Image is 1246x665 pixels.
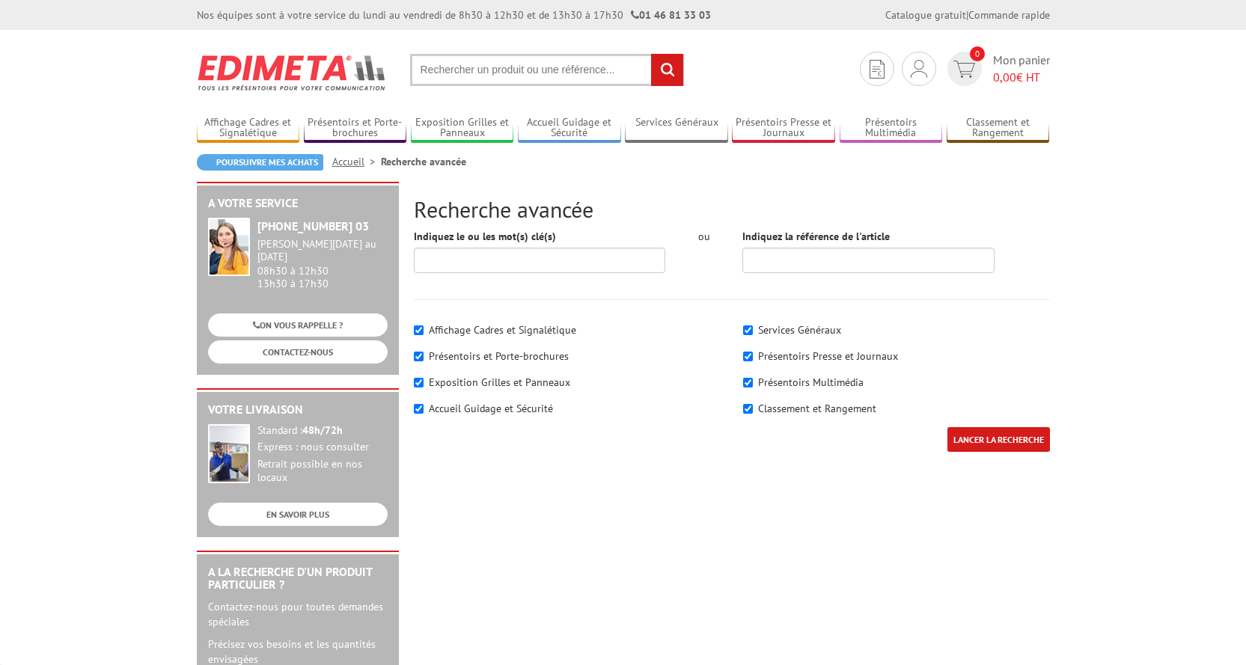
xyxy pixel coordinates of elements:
input: Accueil Guidage et Sécurité [414,404,424,414]
div: Retrait possible en nos locaux [257,458,388,485]
h2: A la recherche d'un produit particulier ? [208,566,388,592]
input: Rechercher un produit ou une référence... [410,54,684,86]
a: ON VOUS RAPPELLE ? [208,313,388,337]
a: Poursuivre mes achats [197,154,323,171]
label: Indiquez la référence de l'article [742,229,890,244]
div: | [885,7,1050,22]
a: EN SAVOIR PLUS [208,503,388,526]
label: Présentoirs Multimédia [758,376,864,389]
a: Commande rapide [968,8,1050,22]
div: Nos équipes sont à votre service du lundi au vendredi de 8h30 à 12h30 et de 13h30 à 17h30 [197,7,711,22]
img: widget-livraison.jpg [208,424,250,483]
a: Présentoirs Multimédia [840,116,943,141]
label: Affichage Cadres et Signalétique [429,323,576,337]
span: 0,00 [993,70,1016,85]
input: rechercher [651,54,683,86]
a: Classement et Rangement [947,116,1050,141]
input: Exposition Grilles et Panneaux [414,378,424,387]
a: Services Généraux [625,116,728,141]
div: Standard : [257,424,388,438]
a: Affichage Cadres et Signalétique [197,116,300,141]
a: Présentoirs et Porte-brochures [304,116,407,141]
input: Services Généraux [743,325,753,335]
label: Présentoirs et Porte-brochures [429,349,569,363]
span: € HT [993,69,1050,86]
input: Affichage Cadres et Signalétique [414,325,424,335]
strong: 48h/72h [302,423,343,437]
h2: Recherche avancée [414,197,1050,221]
label: Indiquez le ou les mot(s) clé(s) [414,229,556,244]
input: LANCER LA RECHERCHE [947,427,1050,452]
label: Classement et Rangement [758,402,876,415]
strong: [PHONE_NUMBER] 03 [257,218,369,233]
a: Accueil Guidage et Sécurité [518,116,621,141]
img: devis rapide [911,60,927,78]
label: Présentoirs Presse et Journaux [758,349,898,363]
a: devis rapide 0 Mon panier 0,00€ HT [944,52,1050,86]
a: Exposition Grilles et Panneaux [411,116,514,141]
div: [PERSON_NAME][DATE] au [DATE] [257,238,388,263]
span: Mon panier [993,52,1050,86]
img: Edimeta [197,45,388,100]
img: widget-service.jpg [208,218,250,276]
h2: Votre livraison [208,403,388,417]
a: CONTACTEZ-NOUS [208,340,388,364]
p: Contactez-nous pour toutes demandes spéciales [208,599,388,629]
div: Express : nous consulter [257,441,388,454]
input: Présentoirs Multimédia [743,378,753,387]
label: Services Généraux [758,323,841,337]
strong: 01 46 81 33 03 [631,8,711,22]
label: Exposition Grilles et Panneaux [429,376,570,389]
a: Présentoirs Presse et Journaux [732,116,835,141]
input: Présentoirs et Porte-brochures [414,352,424,361]
span: 0 [970,46,985,61]
input: Présentoirs Presse et Journaux [743,352,753,361]
h2: A votre service [208,197,388,210]
a: Accueil [332,155,381,168]
label: Accueil Guidage et Sécurité [429,402,553,415]
a: Catalogue gratuit [885,8,966,22]
div: ou [688,229,720,244]
div: 08h30 à 12h30 13h30 à 17h30 [257,238,388,289]
input: Classement et Rangement [743,404,753,414]
img: devis rapide [870,60,885,79]
img: devis rapide [953,61,975,78]
li: Recherche avancée [381,154,466,169]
